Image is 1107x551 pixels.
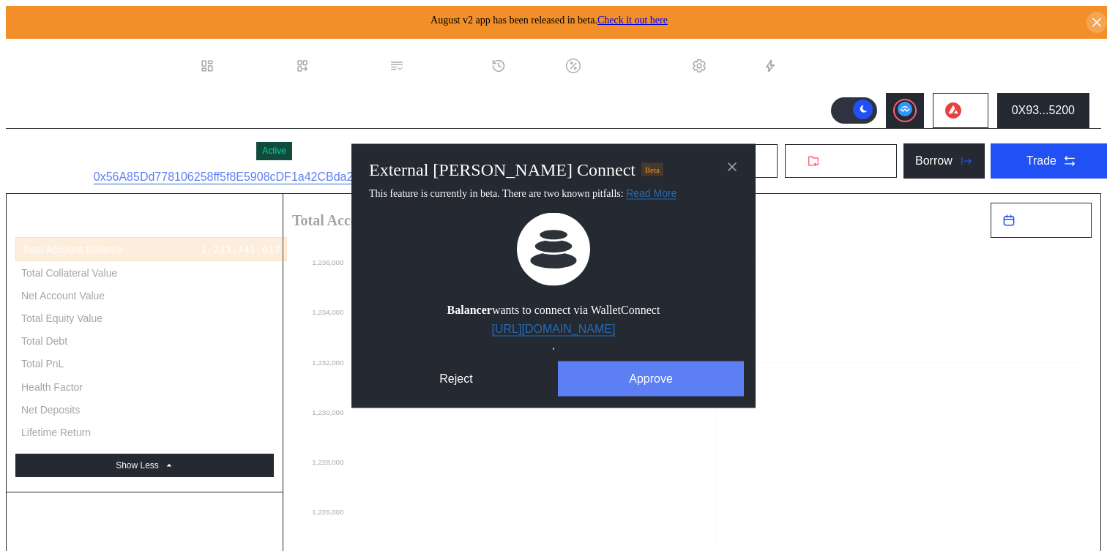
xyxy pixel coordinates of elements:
div: Net Deposits [21,403,80,416]
span: wants to connect via WalletConnect [447,303,660,316]
text: 1,236,000 [312,258,343,266]
div: Subaccount ID: [18,172,88,184]
div: 6,018.866 [224,312,280,325]
b: Balancer [447,303,492,315]
div: Borrow [915,154,953,168]
div: - [274,426,280,439]
div: Automations [783,59,849,72]
a: Check it out here [597,15,668,26]
div: Net Account Value [21,289,105,302]
div: Trade [1026,154,1056,168]
div: Loan Book [316,59,372,72]
div: Total Equity Value [21,312,102,325]
span: Last 24 Hours [1021,215,1079,226]
span: Withdraw [825,154,874,168]
div: Discount Factors [586,59,674,72]
div: History [512,59,548,72]
div: Total Collateral Value [21,266,117,280]
div: Account Summary [15,209,274,237]
div: Account Balance [15,507,274,536]
div: 1,233,741.017 [199,266,280,280]
div: - [274,403,280,416]
div: Health Factor [21,381,83,394]
img: Balancer logo [517,212,590,285]
span: This feature is currently in beta. There are two known pitfalls: [369,187,676,198]
a: [URL][DOMAIN_NAME] [492,322,616,336]
button: Approve [558,361,744,396]
div: Active [262,146,286,156]
a: Read More [626,187,676,199]
div: - [274,357,280,370]
div: 6,018.866 [224,289,280,302]
h2: External [PERSON_NAME] Connect [369,160,635,179]
div: Total Account Balance [22,243,123,256]
div: Permissions [410,59,474,72]
button: Reject [363,361,549,396]
div: Lifetime Return [21,426,91,439]
h2: Total Account Balance [292,213,979,228]
div: Dashboard [220,59,277,72]
text: 1,230,000 [312,408,343,416]
div: Total PnL [21,357,64,370]
a: 0x56A85Dd778106258ff5f8E5908cDF1a42CBda226 [94,170,366,184]
div: Upshift AUSD Strategist-2 [18,138,250,165]
div: Total Debt [21,334,67,348]
img: chain logo [945,102,961,119]
div: 1,227,722.152 [199,334,280,348]
text: 1,226,000 [312,508,343,516]
div: Beta [641,162,663,176]
span: August v2 app has been released in beta. [430,15,668,26]
div: 0X93...5200 [1012,104,1075,117]
div: Admin [712,59,745,72]
button: close modal [720,155,744,179]
div: Show Less [116,460,159,471]
div: 1,233,741.017 [200,243,280,256]
text: 1,232,000 [312,359,343,367]
div: 1.005 [249,381,280,394]
text: 1,234,000 [312,308,343,316]
text: 1,228,000 [312,458,343,466]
